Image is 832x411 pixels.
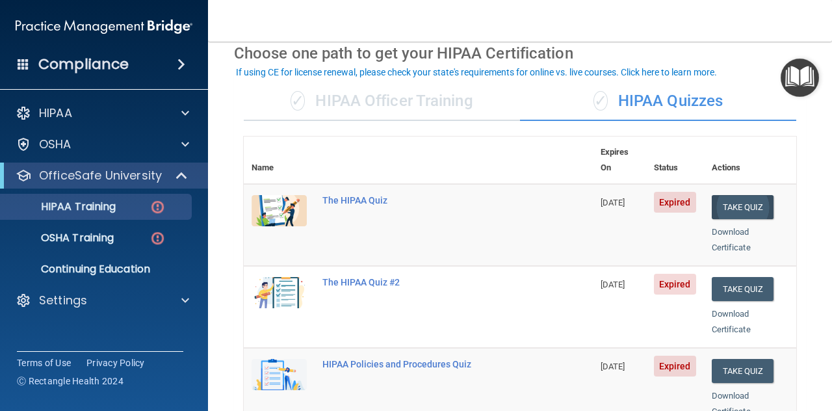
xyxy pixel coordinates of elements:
div: The HIPAA Quiz [322,195,528,205]
a: Settings [16,293,189,308]
a: Download Certificate [712,309,751,334]
p: OSHA [39,137,71,152]
span: Ⓒ Rectangle Health 2024 [17,375,123,388]
button: Take Quiz [712,359,774,383]
a: Privacy Policy [86,356,145,369]
a: HIPAA [16,105,189,121]
span: [DATE] [601,198,625,207]
span: Expired [654,356,696,377]
p: HIPAA [39,105,72,121]
span: Expired [654,274,696,295]
a: OfficeSafe University [16,168,188,183]
span: [DATE] [601,280,625,289]
div: If using CE for license renewal, please check your state's requirements for online vs. live cours... [236,68,717,77]
p: HIPAA Training [8,200,116,213]
a: Terms of Use [17,356,71,369]
div: HIPAA Officer Training [244,82,520,121]
button: Take Quiz [712,195,774,219]
p: Continuing Education [8,263,186,276]
a: Download Certificate [712,227,751,252]
button: Open Resource Center [781,59,819,97]
button: If using CE for license renewal, please check your state's requirements for online vs. live cours... [234,66,719,79]
img: danger-circle.6113f641.png [149,230,166,246]
span: [DATE] [601,362,625,371]
div: HIPAA Quizzes [520,82,796,121]
div: HIPAA Policies and Procedures Quiz [322,359,528,369]
span: ✓ [291,91,305,111]
div: Choose one path to get your HIPAA Certification [234,34,806,72]
th: Status [646,137,704,184]
img: danger-circle.6113f641.png [149,199,166,215]
button: Take Quiz [712,277,774,301]
p: Settings [39,293,87,308]
span: ✓ [593,91,608,111]
p: OSHA Training [8,232,114,245]
th: Name [244,137,315,184]
p: OfficeSafe University [39,168,162,183]
span: Expired [654,192,696,213]
div: The HIPAA Quiz #2 [322,277,528,287]
th: Expires On [593,137,646,184]
a: OSHA [16,137,189,152]
h4: Compliance [38,55,129,73]
img: PMB logo [16,14,192,40]
th: Actions [704,137,796,184]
